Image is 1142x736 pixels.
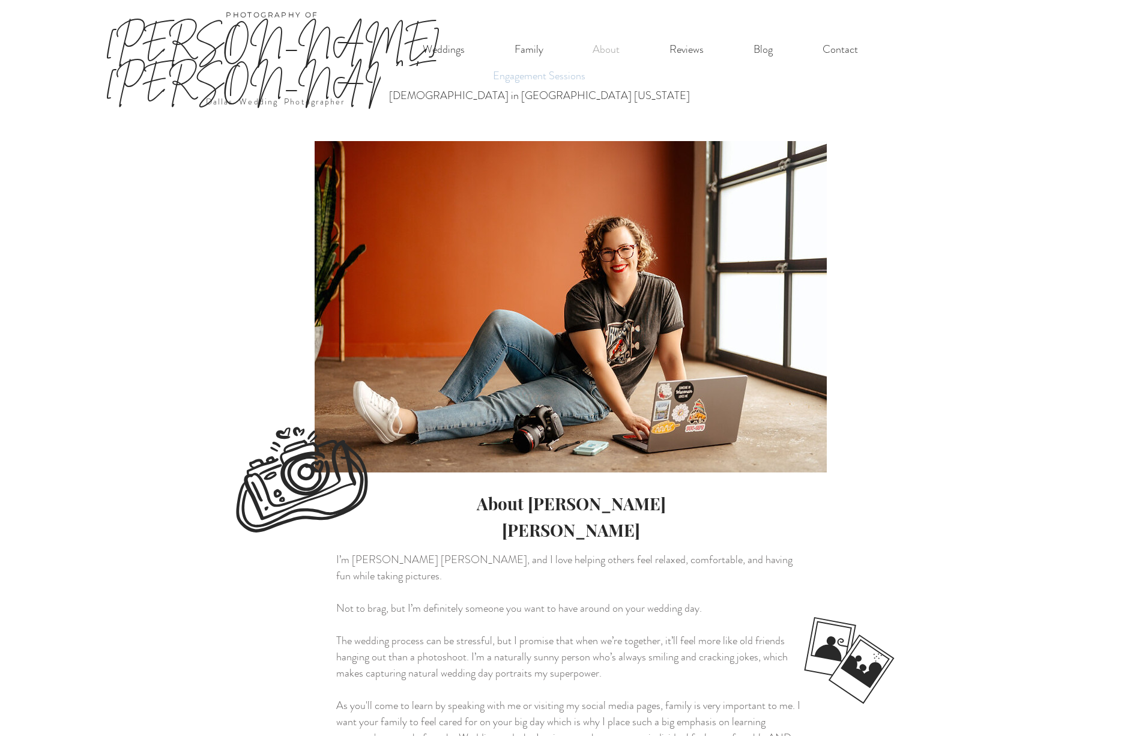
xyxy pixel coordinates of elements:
p: Family [509,37,549,62]
nav: Site [397,37,883,62]
a: [DEMOGRAPHIC_DATA] in [GEOGRAPHIC_DATA] [US_STATE] [381,86,698,106]
a: Engagement Sessions [381,66,698,86]
a: [PERSON_NAME] [PERSON_NAME] [105,20,440,101]
iframe: Wix Chat [1086,680,1142,736]
span: I’m [PERSON_NAME] [PERSON_NAME], and I love helping others feel relaxed, comfortable, and having ... [336,552,793,584]
p: About [587,37,626,62]
span: The wedding process can be stressful, but I promise that when we’re together, it’ll feel more lik... [336,633,788,681]
span: About [PERSON_NAME] [PERSON_NAME] [477,492,666,541]
img: Photography of Sarah Mae-28.jpg [315,141,827,472]
a: Blog [728,37,797,62]
span: PHOTOGRAPHY OF [226,10,319,19]
a: Reviews [644,37,728,62]
a: Family [489,37,568,62]
a: Dallas Wedding Photographer [206,95,346,107]
p: [DEMOGRAPHIC_DATA] in [GEOGRAPHIC_DATA] [US_STATE] [384,86,695,106]
p: Reviews [663,37,710,62]
p: Engagement Sessions [488,66,591,86]
p: Contact [817,37,864,62]
a: About [568,37,644,62]
a: Contact [797,37,883,62]
span: Not to brag, but I’m definitely someone you want to have around on your wedding day. [336,600,702,616]
p: Blog [748,37,779,62]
